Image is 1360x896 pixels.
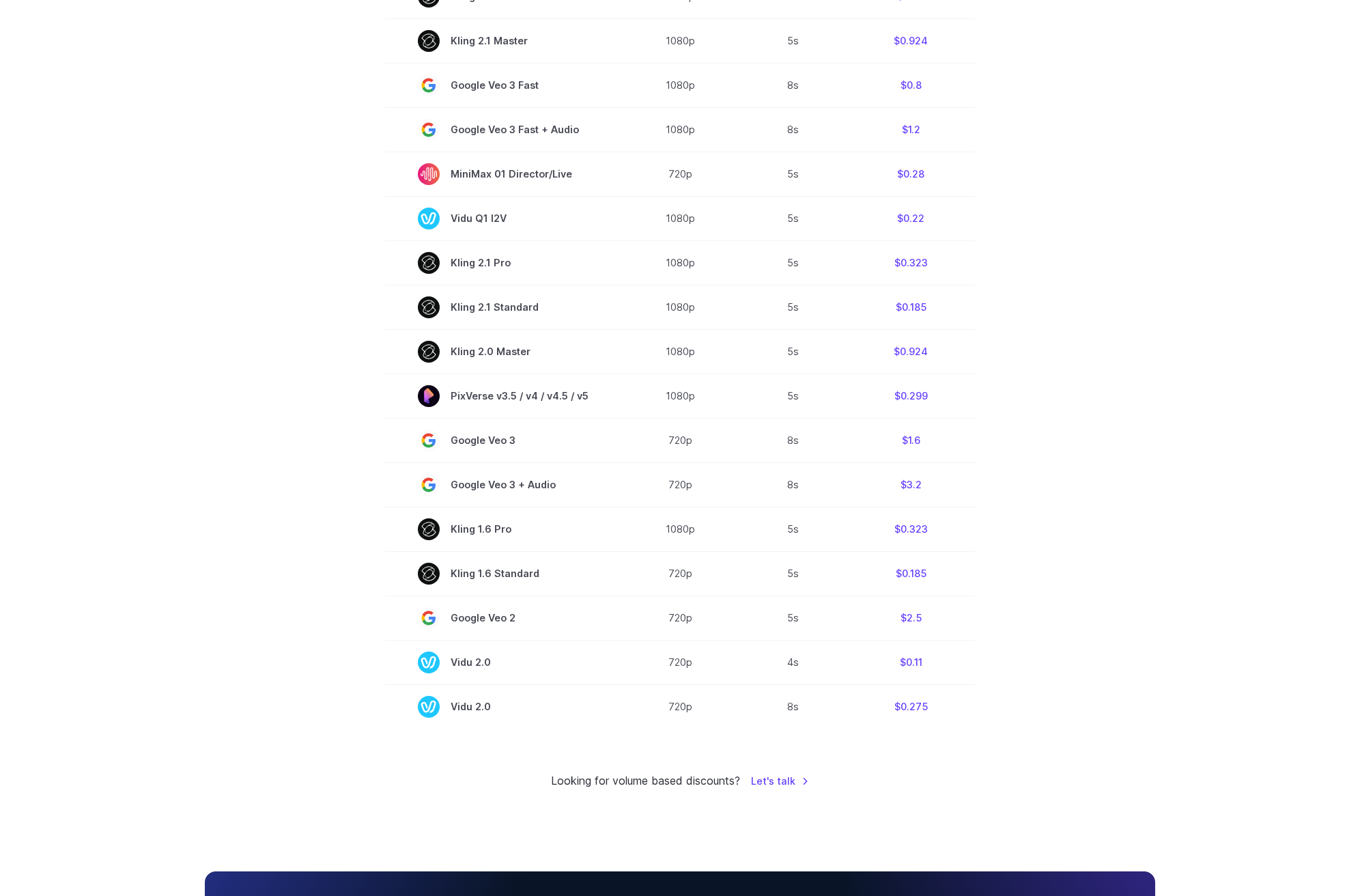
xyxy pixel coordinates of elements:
td: $2.5 [847,596,975,640]
td: 1080p [621,329,739,374]
td: 1080p [621,196,739,240]
span: Google Veo 3 + Audio [418,474,589,496]
td: $0.22 [847,196,975,240]
td: $0.28 [847,152,975,196]
td: $0.275 [847,684,975,729]
td: 4s [739,640,847,684]
span: MiniMax 01 Director/Live [418,163,589,185]
td: 5s [739,196,847,240]
span: Kling 1.6 Standard [418,563,589,585]
a: Let's talk [751,773,809,789]
td: 720p [621,596,739,640]
td: $1.2 [847,107,975,152]
td: 1080p [621,285,739,329]
td: $0.323 [847,507,975,551]
span: Kling 2.1 Master [418,30,589,52]
span: Vidu 2.0 [418,652,589,673]
td: $0.185 [847,551,975,596]
td: $0.8 [847,63,975,107]
td: $0.11 [847,640,975,684]
td: 8s [739,107,847,152]
td: $0.924 [847,329,975,374]
td: $1.6 [847,418,975,462]
span: Google Veo 3 Fast [418,74,589,96]
td: 5s [739,507,847,551]
td: 5s [739,596,847,640]
td: 1080p [621,374,739,418]
td: 1080p [621,18,739,63]
span: Google Veo 3 Fast + Audio [418,119,589,141]
td: 5s [739,152,847,196]
td: 720p [621,684,739,729]
td: 720p [621,640,739,684]
td: 8s [739,462,847,507]
td: $0.924 [847,18,975,63]
td: $0.323 [847,240,975,285]
td: 8s [739,418,847,462]
span: Google Veo 3 [418,430,589,451]
td: 5s [739,329,847,374]
span: Vidu 2.0 [418,696,589,718]
td: $0.185 [847,285,975,329]
span: Google Veo 2 [418,607,589,629]
td: 720p [621,551,739,596]
span: Kling 2.1 Standard [418,296,589,318]
td: 1080p [621,240,739,285]
td: 8s [739,63,847,107]
td: 720p [621,462,739,507]
small: Looking for volume based discounts? [551,772,740,790]
td: 5s [739,18,847,63]
span: PixVerse v3.5 / v4 / v4.5 / v5 [418,385,589,407]
td: 1080p [621,507,739,551]
td: 1080p [621,63,739,107]
td: 5s [739,240,847,285]
span: Kling 2.1 Pro [418,252,589,274]
span: Kling 2.0 Master [418,341,589,363]
td: 5s [739,285,847,329]
span: Kling 1.6 Pro [418,518,589,540]
td: 720p [621,152,739,196]
td: 1080p [621,107,739,152]
td: 5s [739,551,847,596]
td: 720p [621,418,739,462]
span: Vidu Q1 I2V [418,208,589,229]
td: $3.2 [847,462,975,507]
td: 8s [739,684,847,729]
td: 5s [739,374,847,418]
td: $0.299 [847,374,975,418]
